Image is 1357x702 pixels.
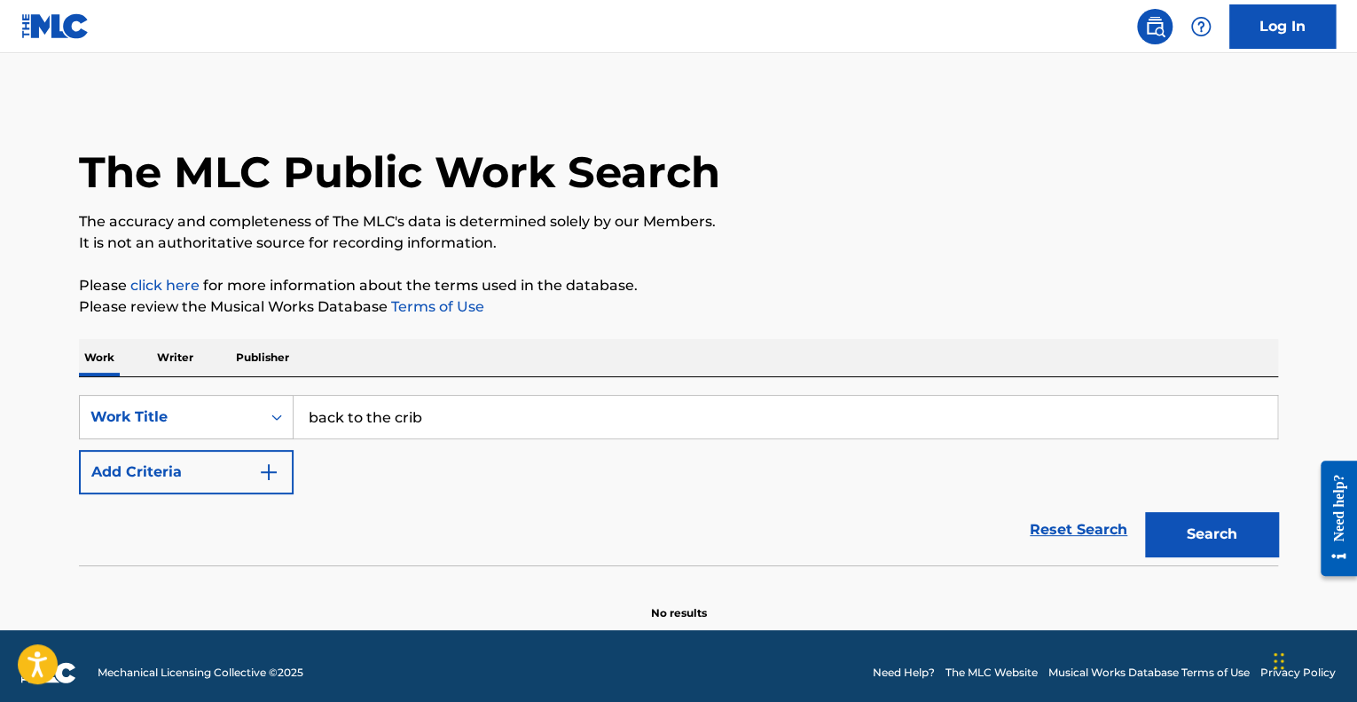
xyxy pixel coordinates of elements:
[1021,510,1136,549] a: Reset Search
[79,233,1278,254] p: It is not an authoritative source for recording information.
[1145,512,1278,556] button: Search
[79,395,1278,565] form: Search Form
[231,339,294,376] p: Publisher
[152,339,199,376] p: Writer
[873,665,935,681] a: Need Help?
[90,406,250,428] div: Work Title
[1137,9,1173,44] a: Public Search
[258,461,279,483] img: 9d2ae6d4665cec9f34b9.svg
[1274,635,1284,688] div: Drag
[388,298,484,315] a: Terms of Use
[21,13,90,39] img: MLC Logo
[1268,617,1357,702] iframe: Chat Widget
[79,146,720,199] h1: The MLC Public Work Search
[1260,665,1336,681] a: Privacy Policy
[79,296,1278,318] p: Please review the Musical Works Database
[1144,16,1165,37] img: search
[98,665,303,681] span: Mechanical Licensing Collective © 2025
[130,277,200,294] a: click here
[651,584,707,621] p: No results
[1183,9,1219,44] div: Help
[1190,16,1212,37] img: help
[1307,446,1357,589] iframe: Resource Center
[945,665,1038,681] a: The MLC Website
[79,339,120,376] p: Work
[1048,665,1250,681] a: Musical Works Database Terms of Use
[79,275,1278,296] p: Please for more information about the terms used in the database.
[79,450,294,494] button: Add Criteria
[79,211,1278,233] p: The accuracy and completeness of The MLC's data is determined solely by our Members.
[1229,4,1336,49] a: Log In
